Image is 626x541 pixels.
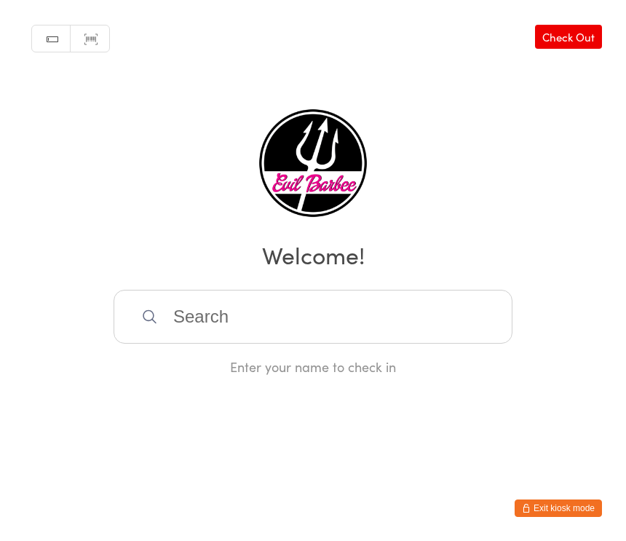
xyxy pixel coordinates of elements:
div: Enter your name to check in [114,358,512,376]
a: Check Out [535,25,602,49]
input: Search [114,290,512,344]
button: Exit kiosk mode [515,499,602,517]
img: Evil Barbee Personal Training [258,108,368,218]
h2: Welcome! [15,238,611,271]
